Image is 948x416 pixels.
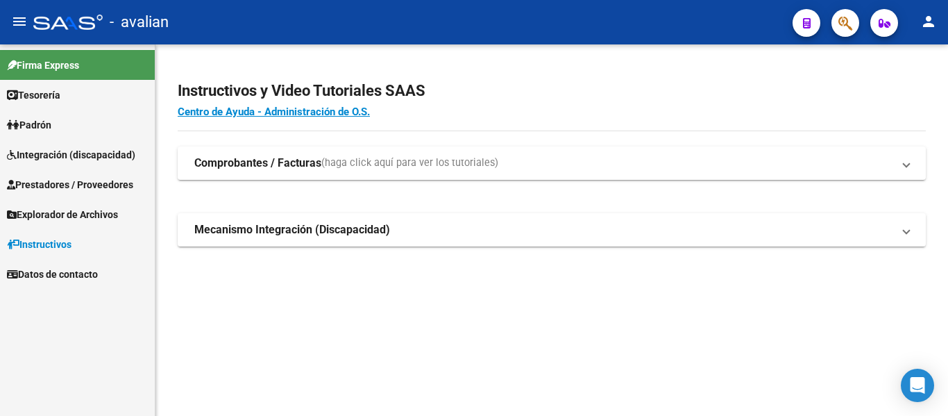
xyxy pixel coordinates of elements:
[178,147,926,180] mat-expansion-panel-header: Comprobantes / Facturas(haga click aquí para ver los tutoriales)
[110,7,169,38] span: - avalian
[194,222,390,238] strong: Mecanismo Integración (Discapacidad)
[7,267,98,282] span: Datos de contacto
[901,369,934,402] div: Open Intercom Messenger
[920,13,937,30] mat-icon: person
[7,117,51,133] span: Padrón
[178,78,926,104] h2: Instructivos y Video Tutoriales SAAS
[7,147,135,163] span: Integración (discapacidad)
[178,213,926,247] mat-expansion-panel-header: Mecanismo Integración (Discapacidad)
[178,106,370,118] a: Centro de Ayuda - Administración de O.S.
[194,156,321,171] strong: Comprobantes / Facturas
[7,237,71,252] span: Instructivos
[7,88,60,103] span: Tesorería
[11,13,28,30] mat-icon: menu
[7,207,118,222] span: Explorador de Archivos
[7,177,133,192] span: Prestadores / Proveedores
[321,156,498,171] span: (haga click aquí para ver los tutoriales)
[7,58,79,73] span: Firma Express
